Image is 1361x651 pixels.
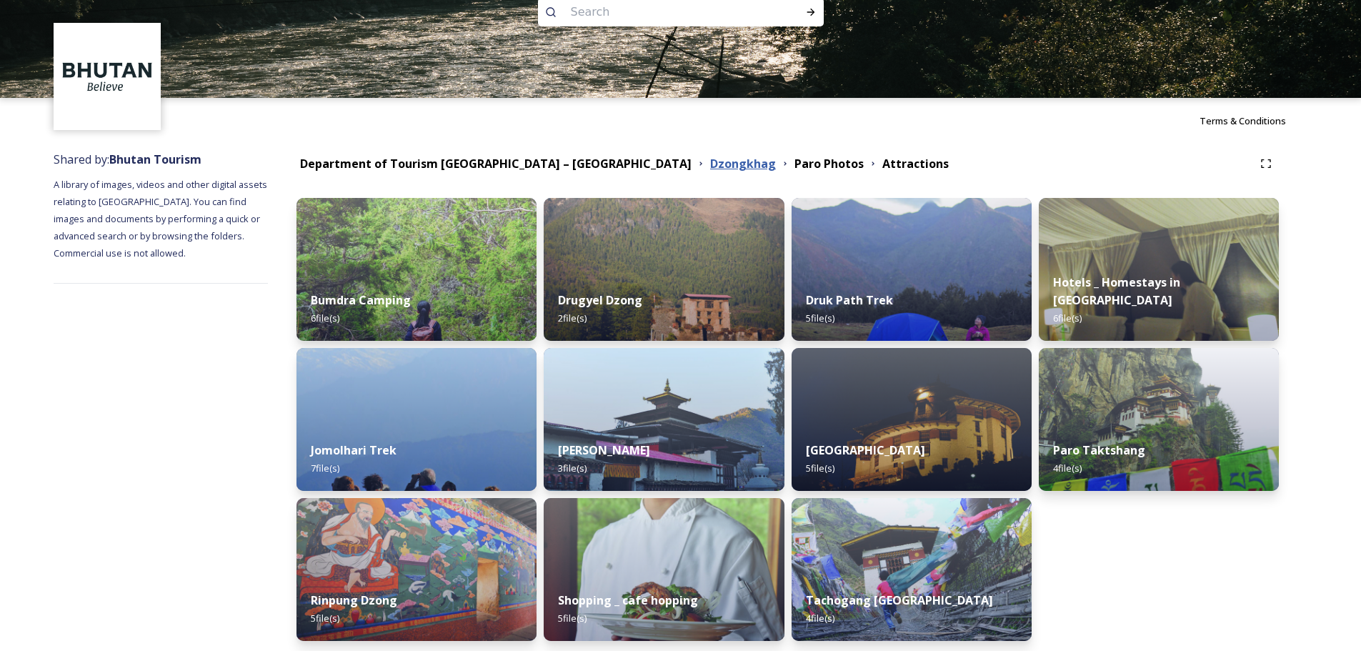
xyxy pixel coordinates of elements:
[1053,442,1145,458] strong: Paro Taktshang
[792,498,1032,641] img: takchog4.jpg
[1039,348,1279,491] img: taktshang4.jpg
[311,292,411,308] strong: Bumdra Camping
[296,198,537,341] img: bumdra6.jpg
[544,198,784,341] img: Drugyel%2520Dzong2.jpg
[710,156,776,172] strong: Dzongkhag
[1053,274,1180,308] strong: Hotels _ Homestays in [GEOGRAPHIC_DATA]
[296,348,537,491] img: jomolhari1.jpg
[311,462,339,474] span: 7 file(s)
[54,178,269,259] span: A library of images, videos and other digital assets relating to [GEOGRAPHIC_DATA]. You can find ...
[806,312,834,324] span: 5 file(s)
[806,442,925,458] strong: [GEOGRAPHIC_DATA]
[806,592,993,608] strong: Tachogang [GEOGRAPHIC_DATA]
[806,462,834,474] span: 5 file(s)
[558,312,587,324] span: 2 file(s)
[1200,112,1307,129] a: Terms & Conditions
[558,592,698,608] strong: Shopping _ cafe hopping
[54,151,201,167] span: Shared by:
[1200,114,1286,127] span: Terms & Conditions
[792,198,1032,341] img: drukpath3.jpg
[311,592,397,608] strong: Rinpung Dzong
[882,156,949,172] strong: Attractions
[544,498,784,641] img: cafe5.jpg
[558,292,642,308] strong: Drugyel Dzong
[296,498,537,641] img: rinpung5.jpg
[311,612,339,625] span: 5 file(s)
[794,156,864,172] strong: Paro Photos
[806,612,834,625] span: 4 file(s)
[806,292,893,308] strong: Druk Path Trek
[56,25,159,129] img: BT_Logo_BB_Lockup_CMYK_High%2520Res.jpg
[1039,198,1279,341] img: HH6.jpg
[311,312,339,324] span: 6 file(s)
[300,156,692,172] strong: Department of Tourism [GEOGRAPHIC_DATA] – [GEOGRAPHIC_DATA]
[558,442,650,458] strong: [PERSON_NAME]
[544,348,784,491] img: kyichu3.jpg
[792,348,1032,491] img: museum4.jpg
[558,462,587,474] span: 3 file(s)
[558,612,587,625] span: 5 file(s)
[1053,462,1082,474] span: 4 file(s)
[311,442,397,458] strong: Jomolhari Trek
[1053,312,1082,324] span: 6 file(s)
[109,151,201,167] strong: Bhutan Tourism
